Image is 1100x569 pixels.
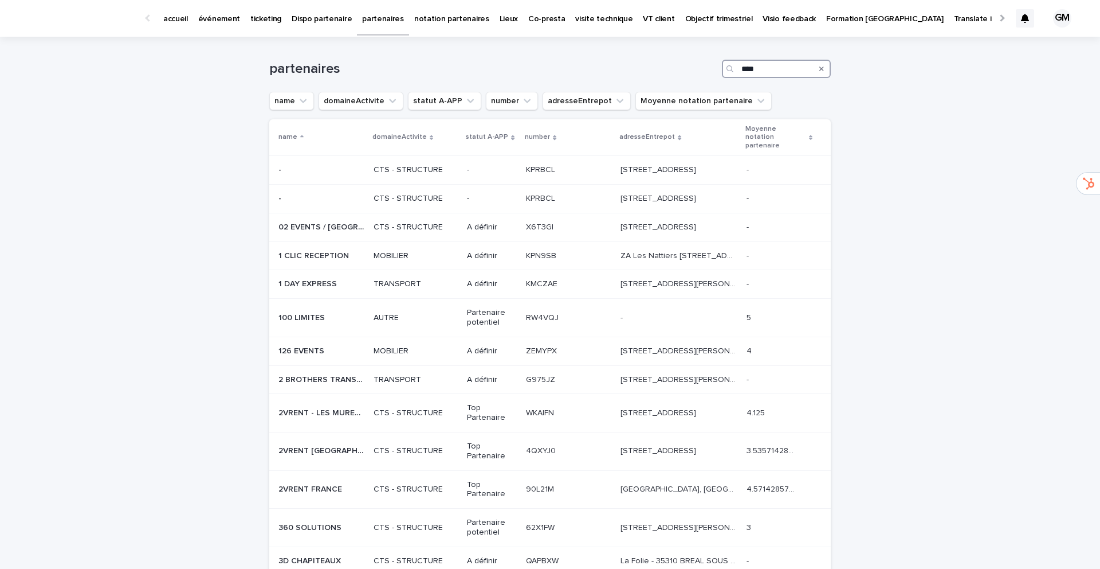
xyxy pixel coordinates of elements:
[747,192,751,204] p: -
[619,131,675,143] p: adresseEntrepot
[526,192,557,204] p: KPRBCL
[269,432,831,470] tr: 2VRENT [GEOGRAPHIC_DATA]2VRENT [GEOGRAPHIC_DATA] CTS - STRUCTURETop Partenaire4QXYJ04QXYJ0 [STREE...
[620,277,740,289] p: 10, rue Olivier de Serres - 44119 GRANDCHAMP DES FONTAINES
[278,163,284,175] p: -
[467,375,517,385] p: A définir
[278,521,344,533] p: 360 SOLUTIONS
[467,165,517,175] p: -
[269,470,831,509] tr: 2VRENT FRANCE2VRENT FRANCE CTS - STRUCTURETop Partenaire90L21M90L21M [GEOGRAPHIC_DATA], [GEOGRAPH...
[467,442,517,461] p: Top Partenaire
[526,277,560,289] p: KMCZAE
[319,92,403,110] button: domaineActivite
[526,406,556,418] p: WKAIFN
[526,373,557,385] p: G975JZ
[747,554,751,566] p: -
[722,60,831,78] input: Search
[269,241,831,270] tr: 1 CLIC RECEPTION1 CLIC RECEPTION MOBILIERA définirKPN9SBKPN9SB ZA Les Nattiers [STREET_ADDRESS]ZA...
[747,311,753,323] p: 5
[526,521,557,533] p: 62X1FW
[278,192,284,204] p: -
[374,279,458,289] p: TRANSPORT
[269,299,831,337] tr: 100 LIMITES100 LIMITES AUTREPartenaire potentielRW4VQJRW4VQJ -- 55
[526,163,557,175] p: KPRBCL
[374,446,458,456] p: CTS - STRUCTURE
[526,311,561,323] p: RW4VQJ
[620,249,740,261] p: ZA Les Nattiers 4 impasse Les Nattiers, 17610 Chaniers
[747,344,754,356] p: 4
[23,7,134,30] img: Ls34BcGeRexTGTNfXpUC
[278,482,344,494] p: 2VRENT FRANCE
[278,311,327,323] p: 100 LIMITES
[278,406,367,418] p: 2VRENT - LES MUREAUX
[372,131,427,143] p: domaineActivite
[269,337,831,365] tr: 126 EVENTS126 EVENTS MOBILIERA définirZEMYPXZEMYPX [STREET_ADDRESS][PERSON_NAME][STREET_ADDRESS][...
[278,220,367,232] p: 02 EVENTS / LYON DECO
[467,308,517,328] p: Partenaire potentiel
[620,482,740,494] p: Business Park, 's Gravenstraat 197, 9810 Nazareth
[747,220,751,232] p: -
[467,403,517,423] p: Top Partenaire
[620,344,740,356] p: 126 avenue du Général Leclerc - 93500 Pantin
[269,365,831,394] tr: 2 BROTHERS TRANSPORT2 BROTHERS TRANSPORT TRANSPORTA définirG975JZG975JZ [STREET_ADDRESS][PERSON_N...
[526,249,559,261] p: KPN9SB
[278,131,297,143] p: name
[747,373,751,385] p: -
[747,482,796,494] p: 4.571428571428571
[467,194,517,204] p: -
[747,163,751,175] p: -
[269,61,717,77] h1: partenaires
[747,249,751,261] p: -
[374,165,458,175] p: CTS - STRUCTURE
[635,92,772,110] button: Moyenne notation partenaire
[269,270,831,299] tr: 1 DAY EXPRESS1 DAY EXPRESS TRANSPORTA définirKMCZAEKMCZAE [STREET_ADDRESS][PERSON_NAME][STREET_AD...
[620,192,698,204] p: [STREET_ADDRESS]
[1053,9,1071,28] div: GM
[374,556,458,566] p: CTS - STRUCTURE
[620,373,740,385] p: [STREET_ADDRESS][PERSON_NAME]
[620,521,740,533] p: [STREET_ADDRESS][PERSON_NAME]
[543,92,631,110] button: adresseEntrepot
[278,554,343,566] p: 3D CHAPITEAUX
[269,213,831,241] tr: 02 EVENTS / [GEOGRAPHIC_DATA] DECO02 EVENTS / [GEOGRAPHIC_DATA] DECO CTS - STRUCTUREA définirX6T3...
[526,554,561,566] p: QAPBXW
[526,344,559,356] p: ZEMYPX
[745,123,806,152] p: Moyenne notation partenaire
[374,408,458,418] p: CTS - STRUCTURE
[620,554,740,566] p: La Folie - 35310 BREAL SOUS [GEOGRAPHIC_DATA]
[278,344,327,356] p: 126 EVENTS
[467,223,517,232] p: A définir
[374,251,458,261] p: MOBILIER
[467,346,517,356] p: A définir
[620,406,698,418] p: 1 chemin du bois des remises 78130 LES MUREAUX
[278,444,367,456] p: 2VRENT [GEOGRAPHIC_DATA]
[467,251,517,261] p: A définir
[620,311,625,323] p: -
[466,131,508,143] p: statut A-APP
[269,509,831,547] tr: 360 SOLUTIONS360 SOLUTIONS CTS - STRUCTUREPartenaire potentiel62X1FW62X1FW [STREET_ADDRESS][PERSO...
[269,156,831,185] tr: -- CTS - STRUCTURE-KPRBCLKPRBCL [STREET_ADDRESS][STREET_ADDRESS] --
[526,220,556,232] p: X6T3GI
[467,518,517,537] p: Partenaire potentiel
[374,194,458,204] p: CTS - STRUCTURE
[526,444,558,456] p: 4QXYJ0
[374,375,458,385] p: TRANSPORT
[269,92,314,110] button: name
[747,277,751,289] p: -
[467,556,517,566] p: A définir
[747,444,796,456] p: 3.5357142857142856
[374,223,458,232] p: CTS - STRUCTURE
[620,163,698,175] p: [STREET_ADDRESS]
[467,480,517,500] p: Top Partenaire
[278,373,367,385] p: 2 BROTHERS TRANSPORT
[747,406,767,418] p: 4.125
[408,92,481,110] button: statut A-APP
[269,184,831,213] tr: -- CTS - STRUCTURE-KPRBCLKPRBCL [STREET_ADDRESS][STREET_ADDRESS] --
[620,444,698,456] p: [STREET_ADDRESS]
[526,482,556,494] p: 90L21M
[486,92,538,110] button: number
[278,277,339,289] p: 1 DAY EXPRESS
[525,131,550,143] p: number
[620,220,698,232] p: 90 RUE DE LA COURPILLERE 69800 SAINT PRIEST
[374,485,458,494] p: CTS - STRUCTURE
